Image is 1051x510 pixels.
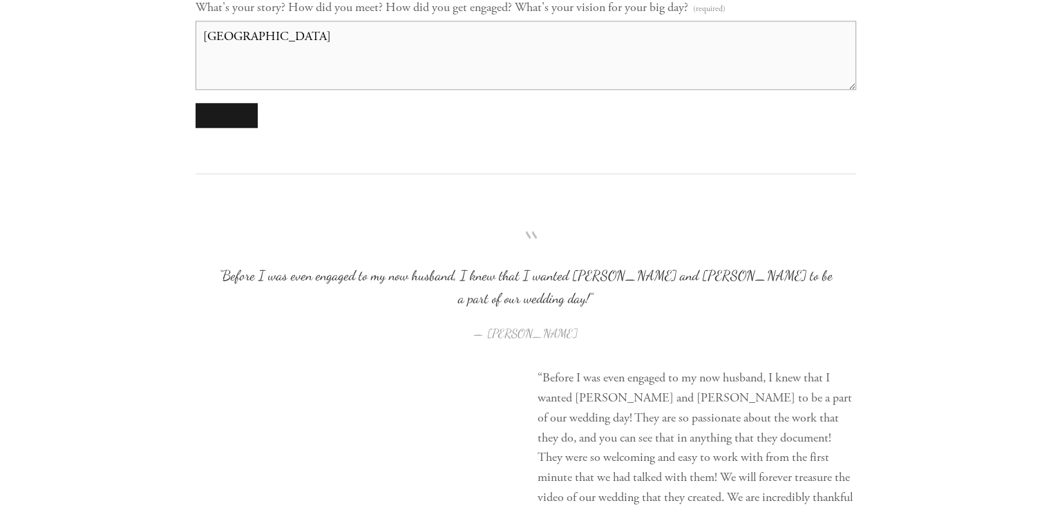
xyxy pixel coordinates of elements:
[218,242,834,265] span: “
[218,242,834,310] blockquote: “Before I was even engaged to my now husband, I knew that I wanted [PERSON_NAME] and [PERSON_NAME...
[196,21,856,90] textarea: [GEOGRAPHIC_DATA]
[218,310,834,346] figcaption: — [PERSON_NAME]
